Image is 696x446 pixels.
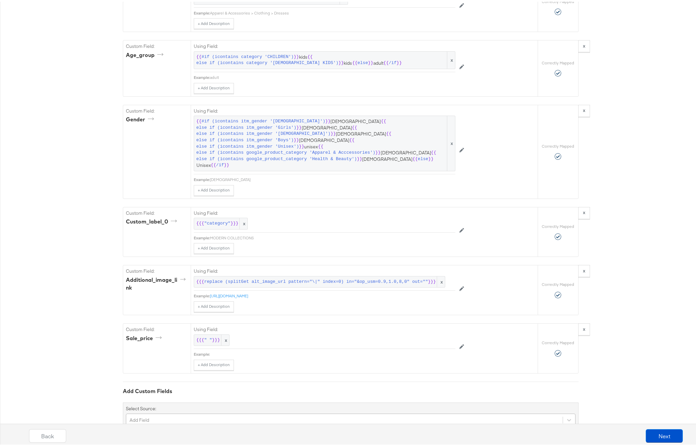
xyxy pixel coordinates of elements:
[202,52,294,59] span: #if (icontains category 'CHILDREN')
[194,183,234,194] button: + Add Description
[196,123,296,129] span: else if (icontains itm_gender 'Girls')
[368,58,373,65] span: }}
[418,154,428,161] span: else
[447,50,455,67] span: x
[583,208,585,214] strong: x
[583,324,585,330] strong: x
[210,73,455,79] div: adult
[381,117,386,123] span: {{
[583,106,585,112] strong: x
[447,114,455,169] span: x
[542,280,574,286] label: Correctly Mapped
[352,58,357,65] span: {{
[431,148,436,154] span: {{
[339,58,344,65] span: }}
[221,333,229,344] span: x
[204,219,231,225] span: "category"
[196,219,204,225] span: {{{
[194,350,210,355] div: Example:
[126,333,164,340] div: sale_price
[196,136,294,142] span: else if (icontains itm_gender 'Boys')
[330,129,336,136] span: }}
[194,292,210,297] div: Example:
[296,123,302,129] span: }}
[196,117,202,123] span: {{
[196,52,202,59] span: {{
[542,59,574,64] label: Correctly Mapped
[126,325,188,331] label: Custom Field:
[196,154,357,161] span: else if (icontains google_product_category 'Health & Beauty')
[196,277,204,284] span: {{{
[210,234,455,239] div: MODERN COLLECTIONS
[194,241,234,252] button: + Add Description
[126,106,188,113] label: Custom Field:
[130,415,149,422] div: Add Field
[196,142,299,148] span: else if (icontains itm_gender 'Unisex')
[352,123,357,129] span: {{
[216,160,224,167] span: /if
[196,148,376,154] span: else if (icontains google_product_category 'Apparel & Acccessories')
[194,325,455,331] label: Using Field:
[542,142,574,147] label: Correctly Mapped
[126,50,166,57] div: age_group
[126,404,156,410] label: Select Source:
[126,208,188,215] label: Custom Field:
[239,216,247,228] span: x
[437,275,445,286] span: x
[194,234,210,239] div: Example:
[204,277,428,284] span: replace (splitGet alt_image_url pattern="\|" index=0) in="&op_usm=0.9,1.0,8,0" out=""
[583,41,585,47] strong: x
[211,160,216,167] span: {{
[204,335,212,342] span: " "
[194,73,210,79] div: Example:
[325,117,331,123] span: }}
[389,58,396,65] span: /if
[210,292,248,297] a: [URL][DOMAIN_NAME]
[196,58,339,65] span: else if (icontains category '[DEMOGRAPHIC_DATA] KIDS')
[126,274,188,290] div: additional_image_link
[578,322,590,334] button: x
[386,129,392,136] span: {{
[194,175,210,181] div: Example:
[210,175,455,181] div: [DEMOGRAPHIC_DATA]
[194,358,234,369] button: + Add Description
[299,142,304,148] span: }}
[428,277,436,284] span: }}}
[123,386,579,393] div: Add Custom Fields
[294,136,299,142] span: }}
[578,38,590,51] button: x
[542,338,574,344] label: Correctly Mapped
[126,266,188,273] label: Custom Field:
[428,154,434,161] span: }}
[196,117,453,167] span: [DEMOGRAPHIC_DATA] [DEMOGRAPHIC_DATA] [DEMOGRAPHIC_DATA] [DEMOGRAPHIC_DATA] unisex [DEMOGRAPHIC_D...
[126,114,156,122] div: gender
[578,103,590,115] button: x
[578,205,590,217] button: x
[196,129,331,136] span: else if (icontains itm_gender '[DEMOGRAPHIC_DATA]')
[29,427,66,441] button: Back
[194,41,455,48] label: Using Field:
[194,300,234,310] button: + Add Description
[383,58,389,65] span: {{
[194,208,455,215] label: Using Field:
[224,160,230,167] span: }}
[126,41,188,48] label: Custom Field:
[294,52,299,59] span: }}
[194,81,234,92] button: + Add Description
[375,148,381,154] span: }}
[231,219,238,225] span: }}}
[318,142,323,148] span: {{
[583,266,585,272] strong: x
[196,335,204,342] span: {{{
[412,154,418,161] span: {{
[196,52,453,65] span: kids kids adult
[307,52,313,59] span: {{
[126,216,179,224] div: custom_label_0
[397,58,402,65] span: }}
[646,427,683,441] button: Next
[194,106,455,113] label: Using Field:
[202,117,325,123] span: #if (icontains itm_gender '[DEMOGRAPHIC_DATA]')
[212,335,220,342] span: }}}
[357,154,362,161] span: }}
[194,17,234,27] button: + Add Description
